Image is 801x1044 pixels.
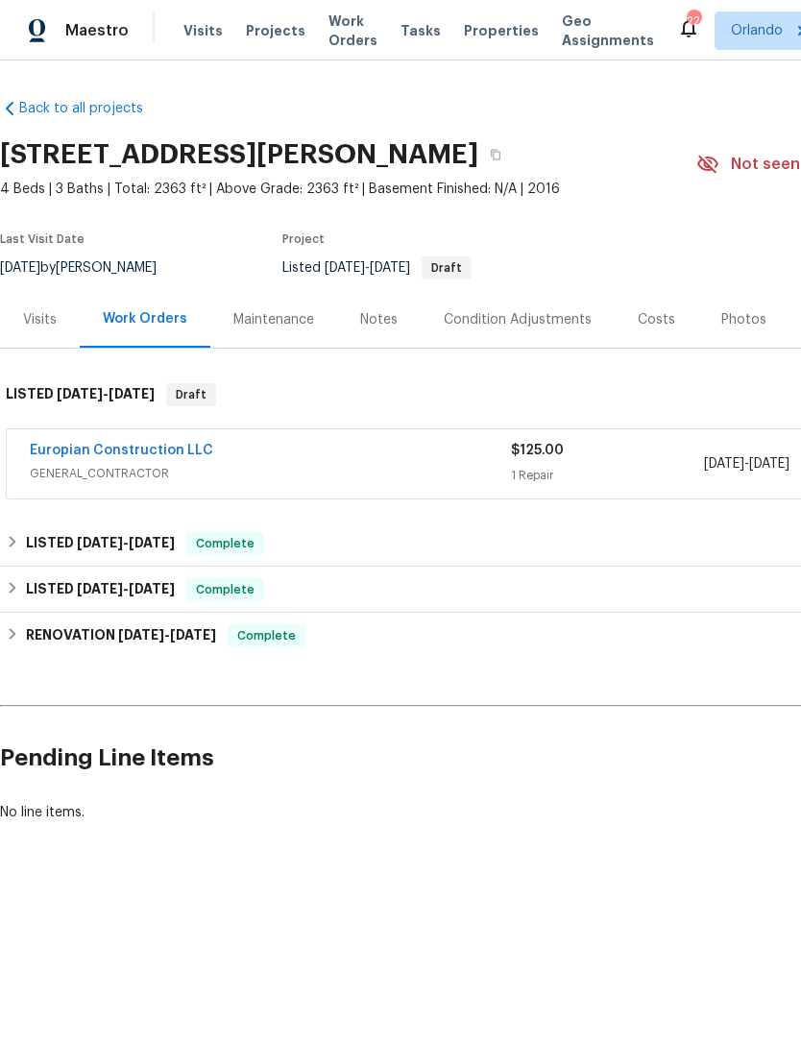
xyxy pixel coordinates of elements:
div: Visits [23,310,57,329]
div: Costs [638,310,675,329]
h6: LISTED [26,532,175,555]
span: [DATE] [129,582,175,595]
div: Notes [360,310,398,329]
h6: RENOVATION [26,624,216,647]
span: Tasks [400,24,441,37]
span: - [704,454,789,473]
button: Copy Address [478,137,513,172]
div: Maintenance [233,310,314,329]
span: [DATE] [704,457,744,471]
span: Complete [230,626,303,645]
span: Listed [282,261,472,275]
span: [DATE] [370,261,410,275]
span: [DATE] [170,628,216,642]
div: Work Orders [103,309,187,328]
span: Draft [424,262,470,274]
span: [DATE] [77,582,123,595]
span: - [325,261,410,275]
h6: LISTED [26,578,175,601]
div: 22 [687,12,700,31]
span: Geo Assignments [562,12,654,50]
div: Condition Adjustments [444,310,592,329]
span: Visits [183,21,223,40]
span: Properties [464,21,539,40]
span: [DATE] [325,261,365,275]
span: [DATE] [109,387,155,401]
span: Draft [168,385,214,404]
span: Orlando [731,21,783,40]
span: Work Orders [328,12,377,50]
span: GENERAL_CONTRACTOR [30,464,511,483]
div: 1 Repair [511,466,703,485]
span: [DATE] [118,628,164,642]
span: [DATE] [77,536,123,549]
span: - [118,628,216,642]
span: - [57,387,155,401]
span: Maestro [65,21,129,40]
span: Project [282,233,325,245]
a: Europian Construction LLC [30,444,213,457]
span: Complete [188,534,262,553]
span: $125.00 [511,444,564,457]
span: Projects [246,21,305,40]
span: [DATE] [129,536,175,549]
span: [DATE] [749,457,789,471]
span: Complete [188,580,262,599]
span: - [77,536,175,549]
span: [DATE] [57,387,103,401]
h6: LISTED [6,383,155,406]
span: - [77,582,175,595]
div: Photos [721,310,766,329]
